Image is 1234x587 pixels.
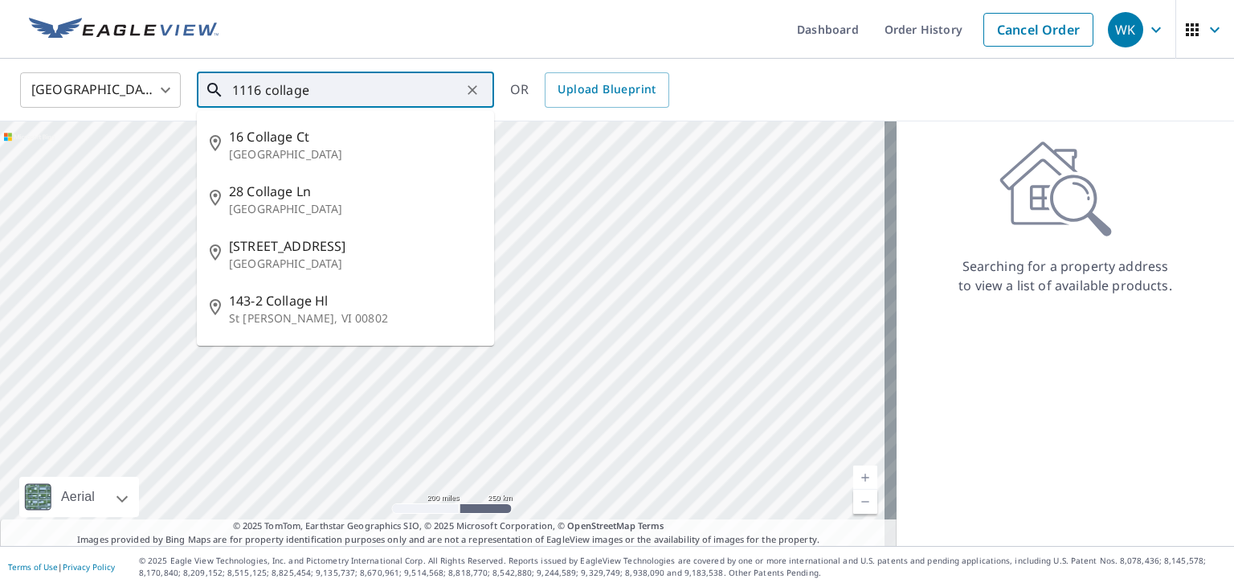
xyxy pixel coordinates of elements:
p: [GEOGRAPHIC_DATA] [229,201,481,217]
p: St [PERSON_NAME], VI 00802 [229,310,481,326]
span: [STREET_ADDRESS] [229,236,481,256]
p: | [8,562,115,572]
a: Cancel Order [983,13,1093,47]
a: Terms of Use [8,561,58,573]
a: Current Level 5, Zoom In [853,466,877,490]
span: 16 Collage Ct [229,127,481,146]
a: OpenStreetMap [567,519,635,532]
a: Terms [638,519,664,532]
span: Upload Blueprint [558,80,656,100]
p: [GEOGRAPHIC_DATA] [229,256,481,272]
p: [GEOGRAPHIC_DATA] [229,146,481,162]
p: Searching for a property address to view a list of available products. [958,257,1173,295]
span: 143-2 Collage Hl [229,291,481,310]
span: © 2025 TomTom, Earthstar Geographics SIO, © 2025 Microsoft Corporation, © [233,519,664,533]
a: Upload Blueprint [545,72,668,108]
div: Aerial [19,477,139,517]
div: Aerial [56,477,100,517]
span: 28 Collage Ln [229,182,481,201]
div: OR [510,72,669,108]
input: Search by address or latitude-longitude [232,68,461,113]
a: Privacy Policy [63,561,115,573]
a: Current Level 5, Zoom Out [853,490,877,514]
div: [GEOGRAPHIC_DATA] [20,68,181,113]
img: EV Logo [29,18,219,42]
p: © 2025 Eagle View Technologies, Inc. and Pictometry International Corp. All Rights Reserved. Repo... [139,555,1226,579]
div: WK [1108,12,1143,47]
button: Clear [461,79,484,101]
